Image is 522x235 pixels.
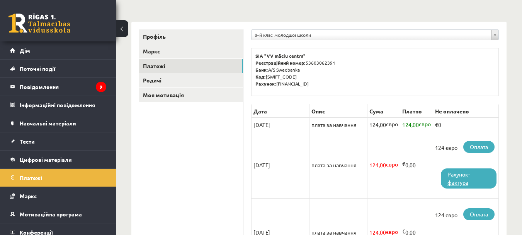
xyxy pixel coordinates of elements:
[20,211,82,218] font: Мотиваційна програма
[10,132,106,150] a: Тести
[402,121,419,128] font: 124,00
[10,205,106,223] a: Мотиваційна програма
[463,208,495,220] a: Оплата
[20,156,72,163] font: Цифрові матеріали
[255,67,268,73] font: Банк:
[20,138,35,145] font: Тести
[139,73,243,87] a: Родичі
[311,161,357,168] font: плата за навчання
[10,41,106,59] a: Дім
[255,81,276,87] font: Рахунок:
[10,187,106,205] a: Маркс
[20,83,59,90] font: Повідомлення
[255,32,311,38] font: 8-й клас молодшої школи
[369,121,386,128] font: 124,00
[139,59,243,73] a: Платежі
[441,168,496,189] a: Рахунок-фактура
[143,91,184,98] font: Моя мотивація
[20,192,37,199] font: Маркс
[20,47,30,54] font: Дім
[255,74,266,80] font: Код:
[386,228,398,235] font: євро
[386,161,398,168] font: євро
[143,62,165,69] font: Платежі
[255,60,306,66] font: Реєстраційний номер:
[435,211,457,218] font: 124 євро
[386,120,398,127] font: євро
[253,161,270,168] font: [DATE]
[139,88,243,102] a: Моя мотивація
[311,121,357,128] font: плата за навчання
[419,120,431,127] font: євро
[447,171,470,186] font: Рахунок-фактура
[252,30,498,40] a: 8-й клас молодшої школи
[10,60,106,77] a: Поточні події
[10,78,106,96] a: Повідомлення9
[402,108,422,115] font: Платно
[402,160,405,167] font: €
[435,121,441,128] font: €0
[470,143,488,150] font: Оплата
[266,74,297,80] font: [SWIFT_CODE]
[268,67,300,73] font: A/S Swedbanka
[369,108,383,115] font: Сума
[463,141,495,153] a: Оплата
[20,174,42,181] font: Платежі
[470,211,488,218] font: Оплата
[276,81,309,87] font: [FINANCIAL_ID]
[435,108,469,115] font: Не оплачено
[143,77,162,84] font: Родичі
[10,114,106,132] a: Навчальні матеріали
[139,29,243,44] a: Профіль
[306,60,335,66] font: 53603062391
[100,84,102,90] font: 9
[10,151,106,168] a: Цифрові матеріали
[9,14,70,33] a: Ризька 1-ша середня школа дистанційного навчання
[20,101,95,108] font: Інформаційні повідомлення
[369,161,386,168] font: 124,00
[405,161,416,168] font: 0,00
[311,108,325,115] font: Опис
[143,48,160,55] font: Маркс
[10,96,106,114] a: Інформаційні повідомлення
[20,65,55,72] font: Поточні події
[139,44,243,58] a: Маркс
[20,120,76,127] font: Навчальні матеріали
[402,228,405,235] font: €
[435,144,457,151] font: 124 євро
[10,169,106,187] a: Платежі
[253,108,267,115] font: Дата
[253,121,270,128] font: [DATE]
[255,53,306,59] font: SIA "VV māciu centrs"
[143,33,166,40] font: Профіль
